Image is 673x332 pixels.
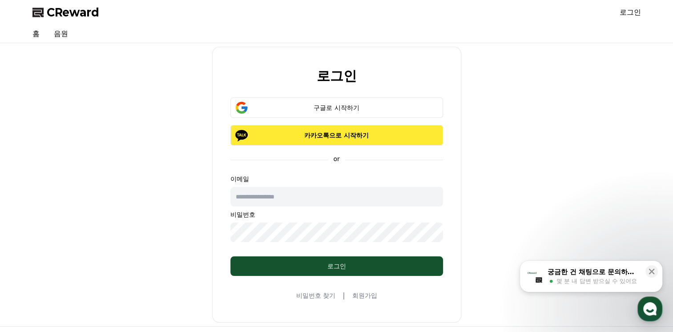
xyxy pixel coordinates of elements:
a: 회원가입 [352,291,377,300]
p: 카카오톡으로 시작하기 [243,131,430,140]
a: 대화 [59,258,115,280]
span: CReward [47,5,99,20]
div: 구글로 시작하기 [243,103,430,112]
p: 이메일 [230,174,443,183]
div: 로그인 [248,262,425,271]
button: 카카오톡으로 시작하기 [230,125,443,146]
a: 비밀번호 찾기 [296,291,335,300]
h2: 로그인 [317,69,357,83]
span: | [343,290,345,301]
span: 대화 [81,272,92,279]
p: or [328,154,345,163]
span: 설정 [137,271,148,279]
button: 로그인 [230,256,443,276]
button: 구글로 시작하기 [230,97,443,118]
a: CReward [32,5,99,20]
a: 음원 [47,25,75,43]
a: 홈 [3,258,59,280]
a: 로그인 [620,7,641,18]
a: 설정 [115,258,171,280]
p: 비밀번호 [230,210,443,219]
span: 홈 [28,271,33,279]
a: 홈 [25,25,47,43]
